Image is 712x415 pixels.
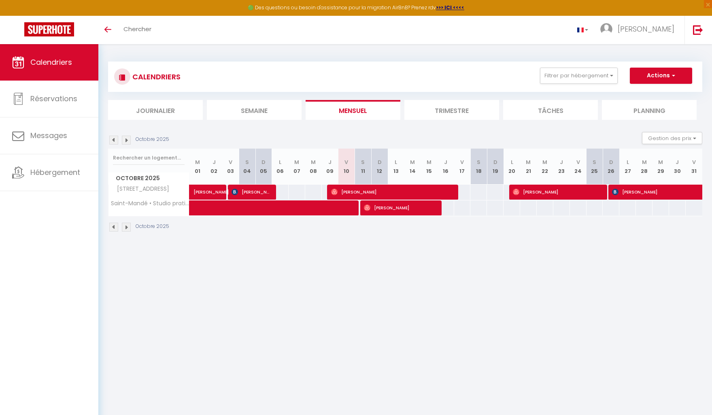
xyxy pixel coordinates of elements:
[511,158,513,166] abbr: L
[404,149,421,185] th: 14
[676,158,679,166] abbr: J
[213,158,216,166] abbr: J
[658,158,663,166] abbr: M
[477,158,480,166] abbr: S
[542,158,547,166] abbr: M
[136,223,169,230] p: Octobre 2025
[636,149,652,185] th: 28
[493,158,497,166] abbr: D
[361,158,365,166] abbr: S
[404,100,499,120] li: Trimestre
[229,158,232,166] abbr: V
[110,200,191,206] span: Saint-Mandé • Studio pratique proche métro & [GEOGRAPHIC_DATA]
[261,158,266,166] abbr: D
[602,100,697,120] li: Planning
[593,158,596,166] abbr: S
[108,172,189,184] span: Octobre 2025
[438,149,454,185] th: 16
[526,158,531,166] abbr: M
[537,149,553,185] th: 22
[504,149,520,185] th: 20
[108,100,203,120] li: Journalier
[364,200,436,215] span: [PERSON_NAME]
[30,130,67,140] span: Messages
[189,149,206,185] th: 01
[371,149,388,185] th: 12
[378,158,382,166] abbr: D
[587,149,603,185] th: 25
[609,158,613,166] abbr: D
[669,149,686,185] th: 30
[305,149,322,185] th: 08
[600,23,612,35] img: ...
[193,180,231,196] span: [PERSON_NAME]
[207,100,302,120] li: Semaine
[30,167,80,177] span: Hébergement
[619,149,636,185] th: 27
[520,149,537,185] th: 21
[331,184,453,200] span: [PERSON_NAME]
[110,185,171,194] span: [STREET_ADDRESS]
[30,57,72,67] span: Calendriers
[30,94,77,104] span: Réservations
[570,149,587,185] th: 24
[289,149,305,185] th: 07
[652,149,669,185] th: 29
[117,16,157,44] a: Chercher
[436,4,464,11] a: >>> ICI <<<<
[576,158,580,166] abbr: V
[232,184,270,200] span: [PERSON_NAME]
[421,149,438,185] th: 15
[388,149,404,185] th: 13
[470,149,487,185] th: 18
[239,149,255,185] th: 04
[540,68,618,84] button: Filtrer par hébergement
[189,185,206,200] a: [PERSON_NAME]
[328,158,332,166] abbr: J
[395,158,397,166] abbr: L
[560,158,563,166] abbr: J
[513,184,601,200] span: [PERSON_NAME]
[454,149,471,185] th: 17
[279,158,281,166] abbr: L
[195,158,200,166] abbr: M
[627,158,629,166] abbr: L
[642,158,647,166] abbr: M
[692,158,696,166] abbr: V
[355,149,371,185] th: 11
[487,149,504,185] th: 19
[245,158,249,166] abbr: S
[338,149,355,185] th: 10
[322,149,338,185] th: 09
[311,158,316,166] abbr: M
[136,136,169,143] p: Octobre 2025
[503,100,598,120] li: Tâches
[123,25,151,33] span: Chercher
[255,149,272,185] th: 05
[693,25,703,35] img: logout
[206,149,222,185] th: 02
[686,149,702,185] th: 31
[630,68,692,84] button: Actions
[603,149,619,185] th: 26
[444,158,447,166] abbr: J
[222,149,239,185] th: 03
[272,149,289,185] th: 06
[294,158,299,166] abbr: M
[410,158,415,166] abbr: M
[427,158,431,166] abbr: M
[113,151,185,165] input: Rechercher un logement...
[594,16,684,44] a: ... [PERSON_NAME]
[130,68,181,86] h3: CALENDRIERS
[553,149,570,185] th: 23
[24,22,74,36] img: Super Booking
[642,132,702,144] button: Gestion des prix
[344,158,348,166] abbr: V
[460,158,464,166] abbr: V
[306,100,400,120] li: Mensuel
[618,24,674,34] span: [PERSON_NAME]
